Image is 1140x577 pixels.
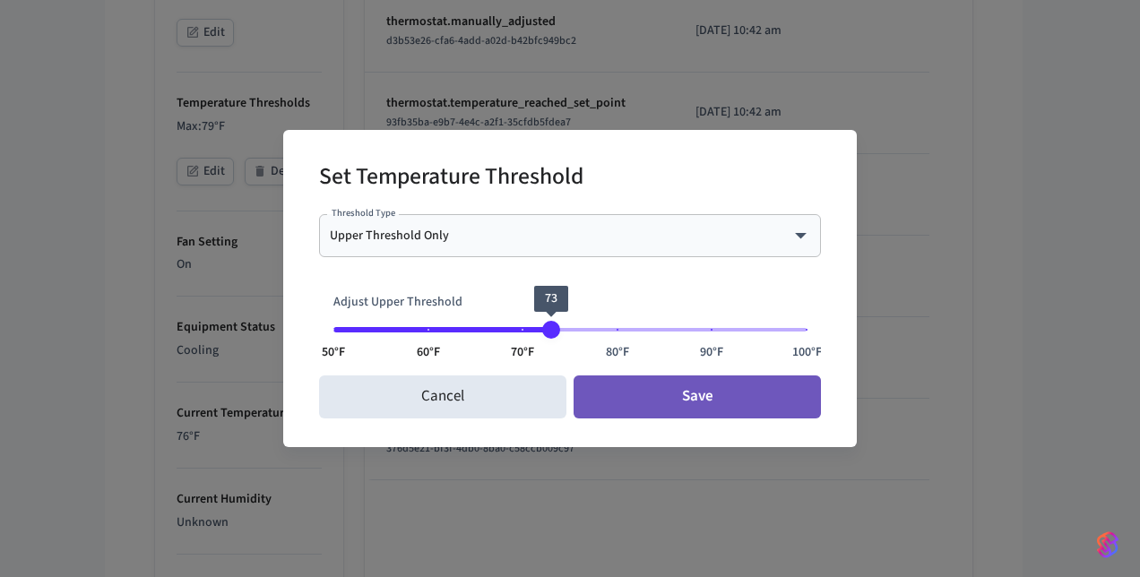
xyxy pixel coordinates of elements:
span: 90°F [700,343,723,362]
span: 73 [545,289,557,307]
p: Adjust Upper Threshold [333,293,807,312]
h2: Set Temperature Threshold [319,151,583,206]
span: 60°F [417,343,440,362]
span: 70°F [511,343,534,362]
div: Upper Threshold Only [330,227,810,245]
label: Threshold Type [332,206,395,220]
button: Save [574,375,821,418]
span: 50°F [322,343,345,362]
button: Cancel [319,375,566,418]
span: 80°F [606,343,629,362]
img: SeamLogoGradient.69752ec5.svg [1097,530,1118,559]
span: 100°F [792,343,822,362]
